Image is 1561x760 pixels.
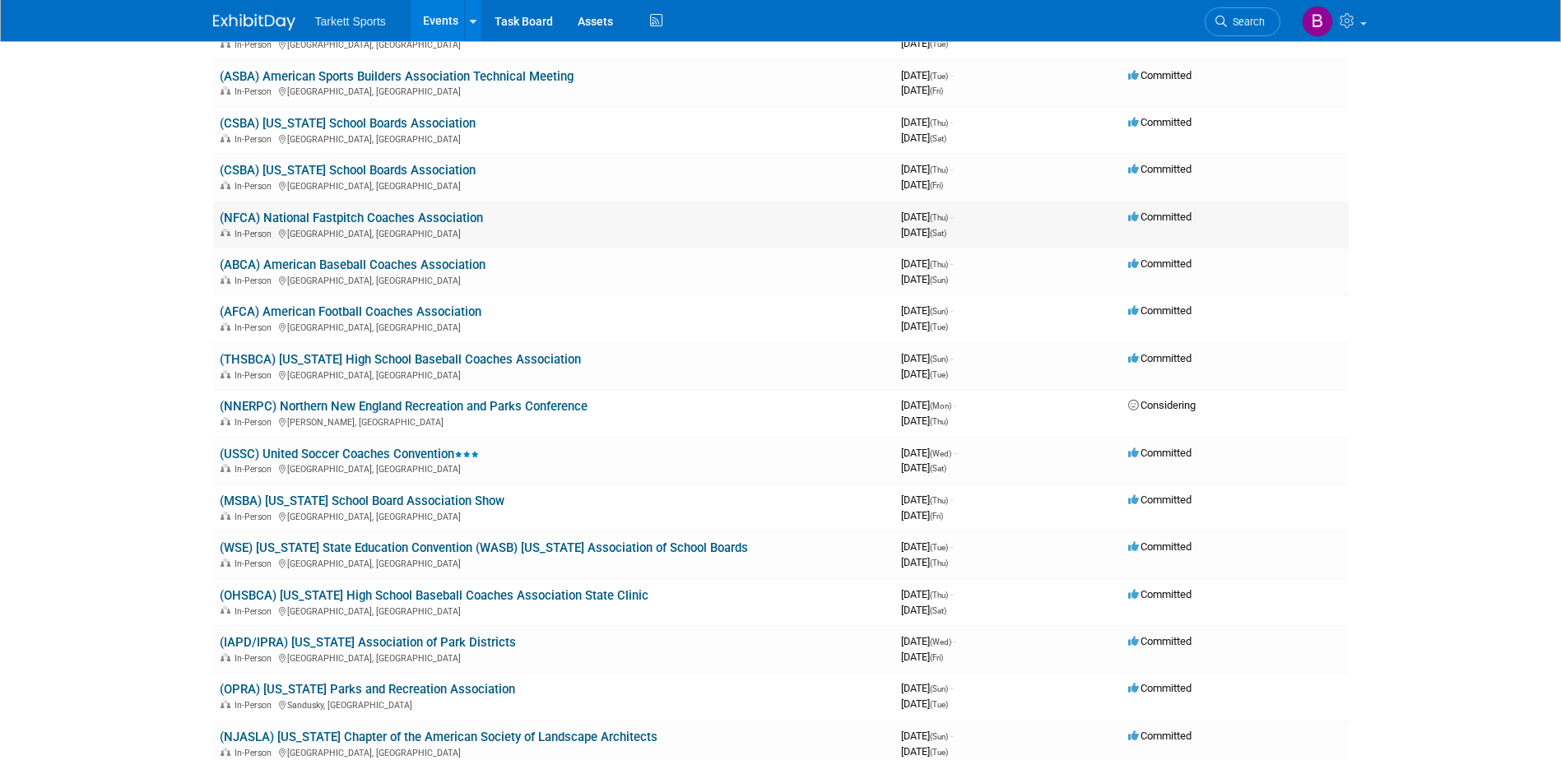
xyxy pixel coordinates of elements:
span: In-Person [235,181,276,192]
img: In-Person Event [221,39,230,48]
span: Committed [1128,540,1192,553]
div: [GEOGRAPHIC_DATA], [GEOGRAPHIC_DATA] [220,273,888,286]
span: [DATE] [901,651,943,663]
span: Committed [1128,682,1192,694]
span: - [950,588,953,600]
img: ExhibitDay [213,14,295,30]
span: In-Person [235,86,276,97]
span: [DATE] [901,447,956,459]
div: [GEOGRAPHIC_DATA], [GEOGRAPHIC_DATA] [220,368,888,381]
a: (NNERPC) Northern New England Recreation and Parks Conference [220,399,588,414]
span: In-Person [235,417,276,428]
span: (Tue) [930,748,948,757]
img: In-Person Event [221,653,230,661]
div: [GEOGRAPHIC_DATA], [GEOGRAPHIC_DATA] [220,132,888,145]
img: In-Person Event [221,181,230,189]
span: Committed [1128,352,1192,364]
img: In-Person Event [221,558,230,567]
div: [GEOGRAPHIC_DATA], [GEOGRAPHIC_DATA] [220,509,888,522]
span: [DATE] [901,226,946,239]
span: - [950,494,953,506]
a: (NJASLA) [US_STATE] Chapter of the American Society of Landscape Architects [220,730,657,744]
span: [DATE] [901,604,946,616]
span: (Fri) [930,512,943,521]
span: [DATE] [901,399,956,411]
span: [DATE] [901,540,953,553]
span: Committed [1128,588,1192,600]
span: Tarkett Sports [315,15,386,28]
img: In-Person Event [221,86,230,95]
span: - [950,304,953,317]
img: In-Person Event [221,134,230,142]
span: In-Person [235,276,276,286]
div: [PERSON_NAME], [GEOGRAPHIC_DATA] [220,415,888,428]
span: [DATE] [901,37,948,49]
a: (CSBA) [US_STATE] School Boards Association [220,116,476,131]
span: Committed [1128,304,1192,317]
span: Committed [1128,730,1192,742]
span: [DATE] [901,697,948,710]
div: Sandusky, [GEOGRAPHIC_DATA] [220,697,888,711]
span: [DATE] [901,509,943,521]
span: Committed [1128,257,1192,270]
span: [DATE] [901,745,948,758]
span: In-Person [235,748,276,758]
span: (Thu) [930,165,948,174]
img: In-Person Event [221,700,230,708]
span: [DATE] [901,682,953,694]
span: [DATE] [901,273,948,285]
span: - [950,116,953,128]
div: [GEOGRAPHIC_DATA], [GEOGRAPHIC_DATA] [220,320,888,333]
span: (Tue) [930,322,948,331]
a: (AFCA) American Football Coaches Association [220,304,481,319]
a: (CSBA) [US_STATE] School Boards Association [220,163,476,178]
div: [GEOGRAPHIC_DATA], [GEOGRAPHIC_DATA] [220,461,888,475]
span: [DATE] [901,588,953,600]
span: (Tue) [930,700,948,709]
span: [DATE] [901,368,948,380]
span: (Tue) [930,39,948,49]
span: (Wed) [930,637,951,646]
span: Committed [1128,163,1192,175]
span: - [950,257,953,270]
span: [DATE] [901,211,953,223]
span: Committed [1128,116,1192,128]
span: (Wed) [930,449,951,458]
img: In-Person Event [221,276,230,284]
a: (NFCA) National Fastpitch Coaches Association [220,211,483,225]
span: (Sun) [930,684,948,693]
span: - [954,399,956,411]
img: In-Person Event [221,512,230,520]
div: [GEOGRAPHIC_DATA], [GEOGRAPHIC_DATA] [220,651,888,664]
span: [DATE] [901,163,953,175]
div: [GEOGRAPHIC_DATA], [GEOGRAPHIC_DATA] [220,37,888,50]
span: - [950,352,953,364]
span: - [950,69,953,81]
span: In-Person [235,370,276,381]
span: Committed [1128,69,1192,81]
span: [DATE] [901,257,953,270]
span: (Sun) [930,732,948,741]
img: Bryson Hopper [1302,6,1333,37]
span: (Sat) [930,229,946,238]
a: (USSC) United Soccer Coaches Convention [220,447,479,461]
span: (Thu) [930,496,948,505]
a: (ABCA) American Baseball Coaches Association [220,257,485,272]
span: [DATE] [901,304,953,317]
a: (OPRA) [US_STATE] Parks and Recreation Association [220,682,515,697]
span: (Sun) [930,276,948,285]
span: [DATE] [901,132,946,144]
span: Committed [1128,447,1192,459]
span: [DATE] [901,178,943,191]
a: (WSE) [US_STATE] State Education Convention (WASB) [US_STATE] Association of School Boards [220,540,748,555]
a: (IAPD/IPRA) [US_STATE] Association of Park Districts [220,635,516,650]
div: [GEOGRAPHIC_DATA], [GEOGRAPHIC_DATA] [220,604,888,617]
span: (Thu) [930,213,948,222]
span: [DATE] [901,69,953,81]
span: [DATE] [901,494,953,506]
img: In-Person Event [221,417,230,425]
img: In-Person Event [221,322,230,331]
span: In-Person [235,39,276,50]
span: (Thu) [930,417,948,426]
span: (Thu) [930,558,948,568]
